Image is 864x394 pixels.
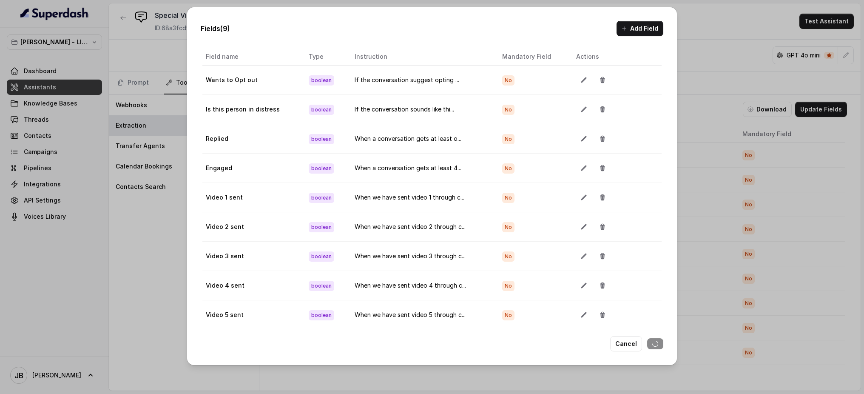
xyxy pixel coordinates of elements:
td: Is this person in distress [202,95,302,124]
td: When a conversation gets at least 4... [348,154,495,183]
span: boolean [309,281,334,291]
th: Type [302,48,348,66]
td: When a conversation gets at least o... [348,124,495,154]
span: boolean [309,193,334,203]
span: No [502,251,514,262]
td: Video 5 sent [202,300,302,330]
button: Cancel [610,336,642,351]
td: Engaged [202,154,302,183]
td: When we have sent video 5 through c... [348,300,495,330]
span: boolean [309,163,334,174]
td: If the conversation sounds like thi... [348,95,495,124]
span: No [502,105,514,115]
td: Replied [202,124,302,154]
td: Video 4 sent [202,271,302,300]
td: When we have sent video 3 through c... [348,242,495,271]
span: No [502,75,514,86]
span: boolean [309,75,334,86]
span: No [502,310,514,320]
td: Video 2 sent [202,212,302,242]
td: Video 1 sent [202,183,302,212]
span: No [502,163,514,174]
th: Instruction [348,48,495,66]
span: boolean [309,222,334,232]
td: Video 3 sent [202,242,302,271]
span: No [502,222,514,232]
th: Actions [569,48,662,66]
span: No [502,281,514,291]
span: boolean [309,310,334,320]
span: boolean [309,134,334,144]
th: Mandatory Field [495,48,569,66]
td: Wants to Opt out [202,66,302,95]
span: No [502,134,514,144]
p: Fields (9) [201,23,230,34]
td: When we have sent video 2 through c... [348,212,495,242]
span: boolean [309,105,334,115]
td: If the conversation suggest opting ... [348,66,495,95]
span: No [502,193,514,203]
span: boolean [309,251,334,262]
button: Add Field [617,21,663,36]
th: Field name [202,48,302,66]
td: When we have sent video 4 through c... [348,271,495,300]
td: When we have sent video 1 through c... [348,183,495,212]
